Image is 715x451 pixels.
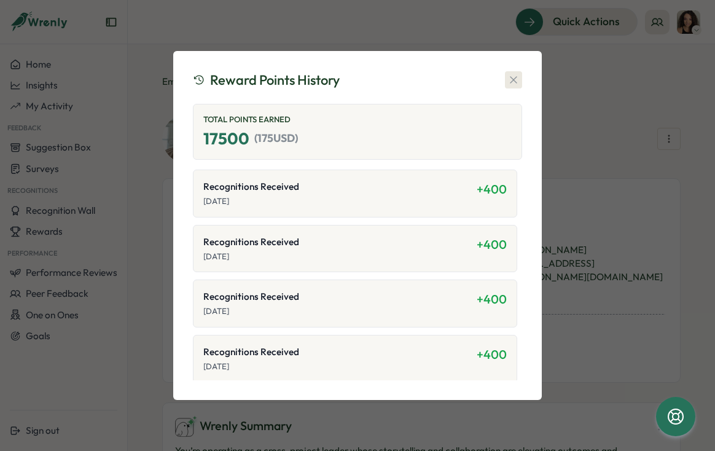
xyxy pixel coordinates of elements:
span: + 400 [477,181,507,197]
span: Recognitions Received [203,345,299,359]
p: 17500 [203,128,512,149]
p: [DATE] [203,251,477,262]
span: Recognitions Received [203,180,299,194]
p: [DATE] [203,361,477,372]
span: ( 175 USD) [254,130,298,146]
p: [DATE] [203,196,477,207]
span: + 400 [477,237,507,252]
p: [DATE] [203,306,477,317]
span: Recognitions Received [203,235,299,249]
div: Reward Points History [193,71,340,90]
span: Recognitions Received [203,290,299,304]
p: Total Points Earned [203,114,512,125]
span: + 400 [477,291,507,307]
span: + 400 [477,347,507,362]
